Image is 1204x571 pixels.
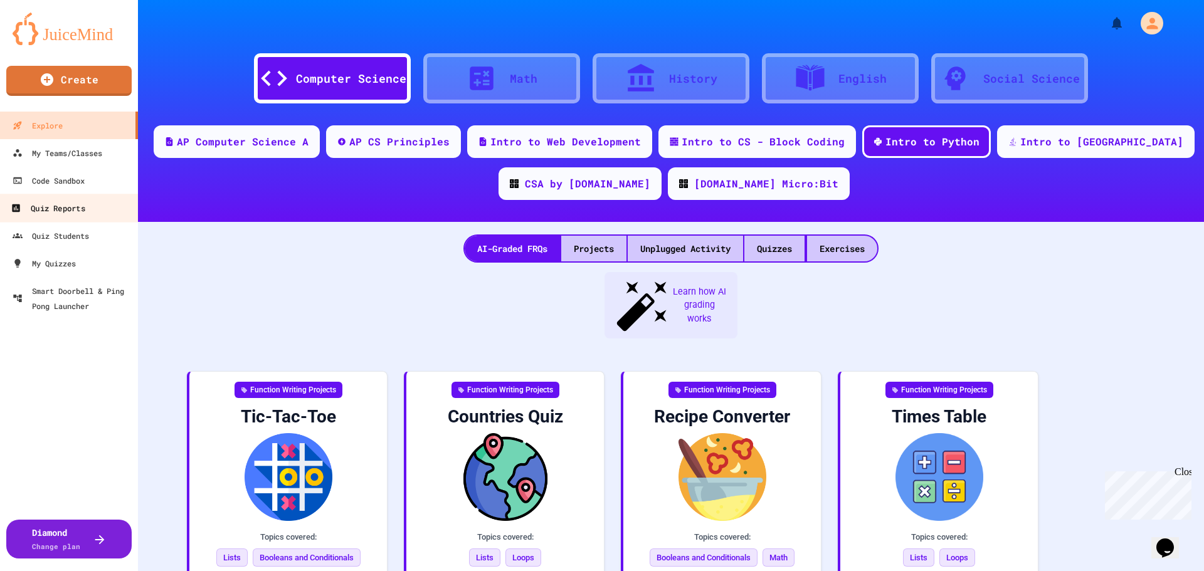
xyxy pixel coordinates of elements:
[633,433,811,521] img: Recipe Converter
[416,406,594,428] div: Countries Quiz
[199,531,377,543] div: Topics covered:
[32,526,80,552] div: Diamond
[694,176,838,191] div: [DOMAIN_NAME] Micro:Bit
[32,542,80,551] span: Change plan
[628,236,743,261] div: Unplugged Activity
[1086,13,1127,34] div: My Notifications
[561,236,626,261] div: Projects
[13,173,85,188] div: Code Sandbox
[469,548,500,567] span: Lists
[838,70,887,87] div: English
[850,433,1028,521] img: Times Table
[1020,134,1183,149] div: Intro to [GEOGRAPHIC_DATA]
[744,236,805,261] div: Quizzes
[416,433,594,521] img: Countries Quiz
[510,70,537,87] div: Math
[296,70,406,87] div: Computer Science
[903,548,934,567] span: Lists
[1151,521,1191,558] iframe: chat widget
[6,520,132,558] button: DiamondChange plan
[11,201,85,216] div: Quiz Reports
[682,134,845,149] div: Intro to CS - Block Coding
[633,531,811,543] div: Topics covered:
[5,5,87,80] div: Chat with us now!Close
[177,134,309,149] div: AP Computer Science A
[505,548,541,567] span: Loops
[668,382,776,398] div: Function Writing Projects
[199,406,377,428] div: Tic-Tac-Toe
[13,145,102,160] div: My Teams/Classes
[939,548,975,567] span: Loops
[13,283,133,313] div: Smart Doorbell & Ping Pong Launcher
[13,118,63,133] div: Explore
[633,406,811,428] div: Recipe Converter
[416,531,594,543] div: Topics covered:
[850,531,1028,543] div: Topics covered:
[465,236,560,261] div: AI-Graded FRQs
[451,382,559,398] div: Function Writing Projects
[885,134,980,149] div: Intro to Python
[763,548,795,567] span: Math
[253,548,361,567] span: Booleans and Conditionals
[669,70,717,87] div: History
[216,548,248,567] span: Lists
[1100,466,1191,520] iframe: chat widget
[13,13,125,45] img: logo-orange.svg
[525,176,650,191] div: CSA by [DOMAIN_NAME]
[807,236,877,261] div: Exercises
[983,70,1080,87] div: Social Science
[13,256,76,271] div: My Quizzes
[679,179,688,188] img: CODE_logo_RGB.png
[490,134,641,149] div: Intro to Web Development
[6,66,132,96] a: Create
[13,228,89,243] div: Quiz Students
[885,382,993,398] div: Function Writing Projects
[671,285,727,326] span: Learn how AI grading works
[349,134,450,149] div: AP CS Principles
[1127,9,1166,38] div: My Account
[235,382,342,398] div: Function Writing Projects
[510,179,519,188] img: CODE_logo_RGB.png
[199,433,377,521] img: Tic-Tac-Toe
[850,406,1028,428] div: Times Table
[650,548,758,567] span: Booleans and Conditionals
